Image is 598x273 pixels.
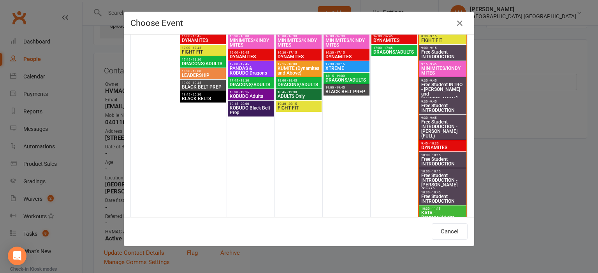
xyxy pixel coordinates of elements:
[325,89,368,94] span: BLACK BELT PREP
[421,145,465,150] span: DYNAMITES
[421,142,465,145] span: 9:45 - 10:30
[8,247,26,265] div: Open Intercom Messenger
[373,35,416,38] span: 16:00 - 16:45
[229,66,272,75] span: PANDAS & KOBUDO Dragons
[421,35,465,38] span: 8:30 - 9:15
[277,90,320,94] span: 18:45 - 19:30
[373,50,416,54] span: DRAGONS/ADULTS
[229,35,272,38] span: 15:30 - 16:00
[229,63,272,66] span: 17:00 - 17:45
[277,94,320,99] span: ADULTS Only
[229,54,272,59] span: DYNAMITES
[181,38,224,43] span: DYNAMITES
[229,82,272,87] span: DRAGONS/ADULTS
[277,79,320,82] span: 18:00 - 18:45
[421,66,465,75] span: MINIMITES/KINDYMITES
[421,191,465,194] span: 10:30 - 10:45
[325,66,368,71] span: XTREME
[181,50,224,54] span: FIGHT FIT
[181,70,224,73] span: 18:30 - 19:00
[421,100,465,103] span: 9:30 - 9:45
[325,74,368,78] span: 18:15 - 19:00
[277,102,320,106] span: 19:30 - 20:15
[421,170,465,173] span: 10:00 - 10:15
[130,18,468,28] h4: Choose Event
[277,51,320,54] span: 16:30 - 17:15
[325,63,368,66] span: 17:30 - 18:15
[421,38,465,43] span: FIGHT FIT
[181,73,224,78] span: LEADERSHIP
[277,82,320,87] span: DRAGONS/ADULTS
[421,153,465,157] span: 10:00 - 10:15
[229,38,272,47] span: MINIMITES/KINDYMITES
[421,103,465,113] span: Free Student INTRODUCTION
[181,96,224,101] span: BLACK BELTS
[421,207,465,210] span: 10:30 - 11:15
[421,50,465,59] span: Free Student INTRODUCTION
[421,157,465,166] span: Free Student INTRODUCTION
[421,79,465,82] span: 9:30 - 9:45
[181,85,224,89] span: BLACK BELT PREP
[277,66,320,75] span: KUMITE (Dynamites and Above)
[181,81,224,85] span: 19:00 - 19:45
[421,46,465,50] span: 9:00 - 9:15
[373,46,416,50] span: 17:00 - 17:45
[421,63,465,66] span: 9:15 - 9:45
[229,102,272,106] span: 19:15 - 20:00
[181,35,224,38] span: 16:00 - 16:45
[421,194,465,203] span: Free Student INTRODUCTION
[421,210,465,220] span: KATA - Dragons/Adults
[181,61,224,66] span: DRAGONS/ADULTS
[181,58,224,61] span: 17:45 - 18:30
[229,90,272,94] span: 18:30 - 19:15
[325,78,368,82] span: DRAGONS/ADULTS
[373,38,416,43] span: DYNAMITES
[181,93,224,96] span: 19:45 - 20:30
[277,54,320,59] span: DYNAMITES
[325,54,368,59] span: DYNAMITES
[181,46,224,50] span: 17:00 - 17:45
[229,94,272,99] span: KOBUDO Adults
[229,106,272,115] span: KOBUDO Black Belt Prep
[454,17,466,30] button: Close
[325,35,368,38] span: 16:00 - 16:30
[421,173,465,192] span: Free Student INTRODUCTION - [PERSON_NAME] (FULL)
[421,116,465,120] span: 9:30 - 9:45
[325,51,368,54] span: 16:30 - 17:15
[277,38,320,47] span: MINIMITES/KINDYMITES
[277,106,320,110] span: FIGHT FIT
[421,120,465,138] span: Free Student INTRODUCTION - [PERSON_NAME] (FULL)
[277,35,320,38] span: 16:00 - 16:30
[229,79,272,82] span: 17:45 - 18:30
[325,86,368,89] span: 19:00 - 19:45
[325,38,368,47] span: MINIMITES/KINDYMITES
[421,82,465,106] span: Free Student INTRO - [PERSON_NAME] and [PERSON_NAME] (FULL)
[229,51,272,54] span: 16:00 - 16:45
[277,63,320,66] span: 17:15 - 18:00
[432,223,468,240] button: Cancel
